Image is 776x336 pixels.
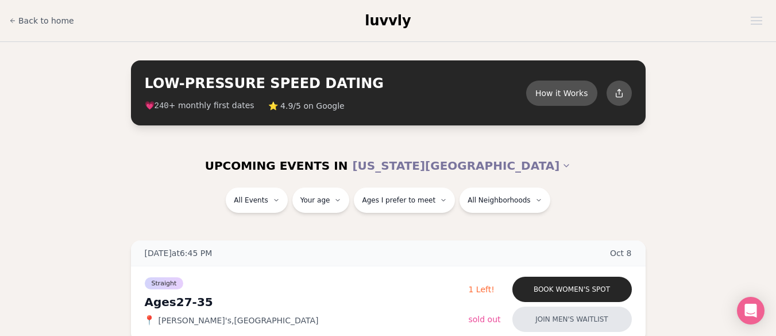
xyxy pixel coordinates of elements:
span: 1 Left! [469,285,495,294]
button: Join men's waitlist [512,307,632,332]
button: Book women's spot [512,277,632,302]
span: All Neighborhoods [468,196,530,205]
span: Oct 8 [610,247,632,259]
button: Ages I prefer to meet [354,188,455,213]
span: Ages I prefer to meet [362,196,435,205]
span: luvvly [365,13,411,29]
span: 💗 + monthly first dates [145,100,254,112]
span: [DATE] at 6:45 PM [145,247,213,259]
button: All Events [226,188,287,213]
span: Sold Out [469,315,501,324]
a: Back to home [9,9,74,32]
span: 📍 [145,316,154,325]
span: Back to home [18,15,74,26]
a: luvvly [365,12,411,30]
button: Your age [292,188,350,213]
button: [US_STATE][GEOGRAPHIC_DATA] [352,153,571,178]
span: [PERSON_NAME]'s , [GEOGRAPHIC_DATA] [159,315,319,326]
button: Open menu [746,12,767,29]
span: All Events [234,196,268,205]
button: How it Works [526,81,597,106]
div: Ages 27-35 [145,294,469,310]
span: UPCOMING EVENTS IN [205,158,348,174]
h2: LOW-PRESSURE SPEED DATING [145,74,526,93]
div: Open Intercom Messenger [737,297,765,324]
span: Straight [145,277,184,289]
span: Your age [300,196,330,205]
span: ⭐ 4.9/5 on Google [268,100,345,112]
button: All Neighborhoods [460,188,550,213]
span: 240 [155,101,169,110]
